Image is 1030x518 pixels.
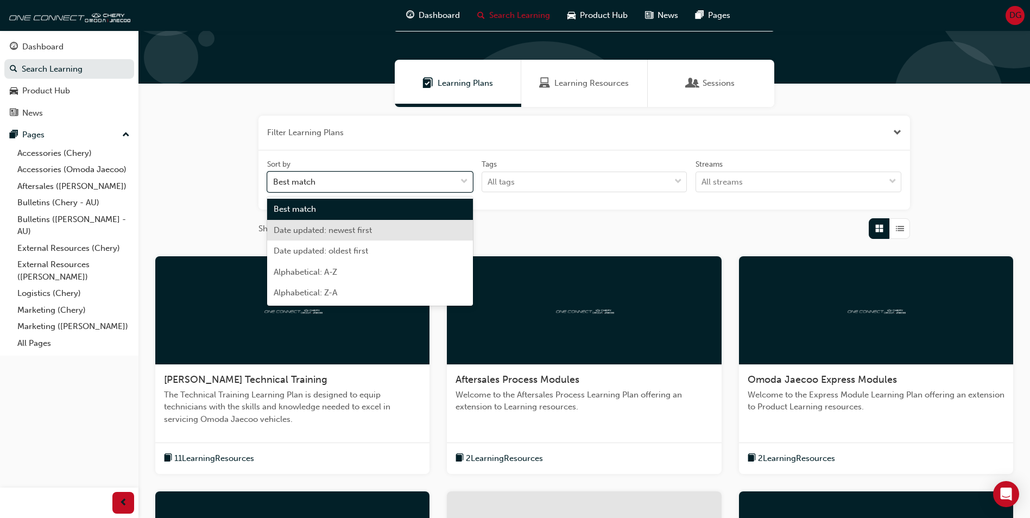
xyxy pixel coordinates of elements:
span: The Technical Training Learning Plan is designed to equip technicians with the skills and knowled... [164,389,421,426]
span: pages-icon [10,130,18,140]
a: Marketing ([PERSON_NAME]) [13,318,134,335]
div: Tags [482,159,497,170]
div: Best match [273,176,315,188]
span: Omoda Jaecoo Express Modules [748,374,897,386]
button: DashboardSearch LearningProduct HubNews [4,35,134,125]
button: Pages [4,125,134,145]
div: Dashboard [22,41,64,53]
span: DG [1009,9,1021,22]
a: Marketing (Chery) [13,302,134,319]
a: Bulletins (Chery - AU) [13,194,134,211]
span: car-icon [567,9,576,22]
a: External Resources (Chery) [13,240,134,257]
img: oneconnect [554,305,614,315]
span: Alphabetical: A-Z [274,267,337,277]
span: Aftersales Process Modules [456,374,579,386]
a: Learning ResourcesLearning Resources [521,60,648,107]
span: Search Learning [489,9,550,22]
span: news-icon [10,109,18,118]
a: Accessories (Omoda Jaecoo) [13,161,134,178]
span: search-icon [10,65,17,74]
span: Learning Plans [438,77,493,90]
a: oneconnectOmoda Jaecoo Express ModulesWelcome to the Express Module Learning Plan offering an ext... [739,256,1013,474]
span: Date updated: newest first [274,225,372,235]
a: Learning PlansLearning Plans [395,60,521,107]
a: Aftersales ([PERSON_NAME]) [13,178,134,195]
div: Sort by [267,159,290,170]
a: Dashboard [4,37,134,57]
span: book-icon [456,452,464,465]
span: book-icon [164,452,172,465]
a: Search Learning [4,59,134,79]
a: Bulletins ([PERSON_NAME] - AU) [13,211,134,240]
a: search-iconSearch Learning [469,4,559,27]
a: Logistics (Chery) [13,285,134,302]
a: oneconnectAftersales Process ModulesWelcome to the Aftersales Process Learning Plan offering an e... [447,256,721,474]
span: Date updated: oldest first [274,246,368,256]
span: car-icon [10,86,18,96]
img: oneconnect [263,305,323,315]
span: News [658,9,678,22]
span: Grid [875,223,883,235]
a: car-iconProduct Hub [559,4,636,27]
button: DG [1006,6,1025,25]
img: oneconnect [846,305,906,315]
span: down-icon [889,175,896,189]
span: Showing 7 results [258,223,325,235]
img: oneconnect [5,4,130,26]
div: All streams [702,176,743,188]
span: Welcome to the Express Module Learning Plan offering an extension to Product Learning resources. [748,389,1004,413]
div: Open Intercom Messenger [993,481,1019,507]
span: List [896,223,904,235]
a: All Pages [13,335,134,352]
span: Welcome to the Aftersales Process Learning Plan offering an extension to Learning resources. [456,389,712,413]
div: News [22,107,43,119]
span: search-icon [477,9,485,22]
span: Best match [274,204,316,214]
a: oneconnect[PERSON_NAME] Technical TrainingThe Technical Training Learning Plan is designed to equ... [155,256,429,474]
span: pages-icon [696,9,704,22]
div: Product Hub [22,85,70,97]
a: pages-iconPages [687,4,739,27]
div: Streams [696,159,723,170]
a: news-iconNews [636,4,687,27]
span: Sessions [703,77,735,90]
span: guage-icon [406,9,414,22]
span: news-icon [645,9,653,22]
span: up-icon [122,128,130,142]
span: Learning Resources [554,77,629,90]
span: down-icon [674,175,682,189]
span: Learning Resources [539,77,550,90]
span: 11 Learning Resources [174,452,254,465]
button: Close the filter [893,127,901,139]
span: down-icon [460,175,468,189]
span: Product Hub [580,9,628,22]
a: External Resources ([PERSON_NAME]) [13,256,134,285]
span: 2 Learning Resources [466,452,543,465]
a: News [4,103,134,123]
a: guage-iconDashboard [397,4,469,27]
span: guage-icon [10,42,18,52]
span: Dashboard [419,9,460,22]
button: book-icon2LearningResources [456,452,543,465]
label: tagOptions [482,159,687,193]
span: prev-icon [119,496,128,510]
span: book-icon [748,452,756,465]
span: Pages [708,9,730,22]
a: SessionsSessions [648,60,774,107]
div: All tags [488,176,515,188]
span: Sessions [687,77,698,90]
span: Alphabetical: Z-A [274,288,337,298]
span: 2 Learning Resources [758,452,835,465]
button: book-icon11LearningResources [164,452,254,465]
button: book-icon2LearningResources [748,452,835,465]
span: [PERSON_NAME] Technical Training [164,374,327,386]
a: Accessories (Chery) [13,145,134,162]
a: Product Hub [4,81,134,101]
div: Pages [22,129,45,141]
span: Learning Plans [422,77,433,90]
